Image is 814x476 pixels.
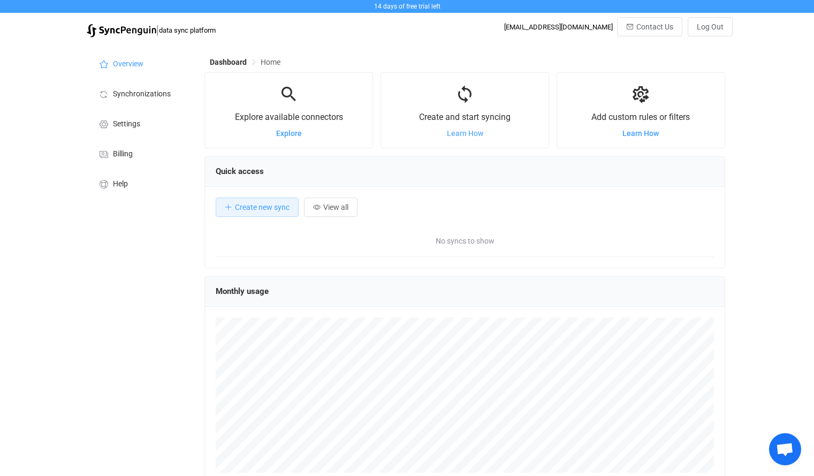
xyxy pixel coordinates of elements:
[216,167,264,176] span: Quick access
[113,120,140,129] span: Settings
[374,3,440,10] span: 14 days of free trial left
[504,23,613,31] div: [EMAIL_ADDRESS][DOMAIN_NAME]
[87,138,194,168] a: Billing
[87,24,156,37] img: syncpenguin.svg
[617,17,682,36] button: Contact Us
[156,22,159,37] span: |
[235,112,343,122] span: Explore available connectors
[87,168,194,198] a: Help
[113,150,133,158] span: Billing
[87,22,216,37] a: |data sync platform
[688,17,733,36] button: Log Out
[216,286,269,296] span: Monthly usage
[769,433,801,465] div: Open chat
[216,198,299,217] button: Create new sync
[113,90,171,99] span: Synchronizations
[261,58,280,66] span: Home
[591,112,690,122] span: Add custom rules or filters
[636,22,673,31] span: Contact Us
[87,48,194,78] a: Overview
[87,78,194,108] a: Synchronizations
[304,198,357,217] button: View all
[447,129,483,138] a: Learn How
[235,203,290,211] span: Create new sync
[622,129,659,138] a: Learn How
[113,60,143,69] span: Overview
[87,108,194,138] a: Settings
[697,22,724,31] span: Log Out
[210,58,280,66] div: Breadcrumb
[210,58,247,66] span: Dashboard
[276,129,302,138] a: Explore
[340,225,590,257] span: No syncs to show
[159,26,216,34] span: data sync platform
[419,112,511,122] span: Create and start syncing
[323,203,348,211] span: View all
[113,180,128,188] span: Help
